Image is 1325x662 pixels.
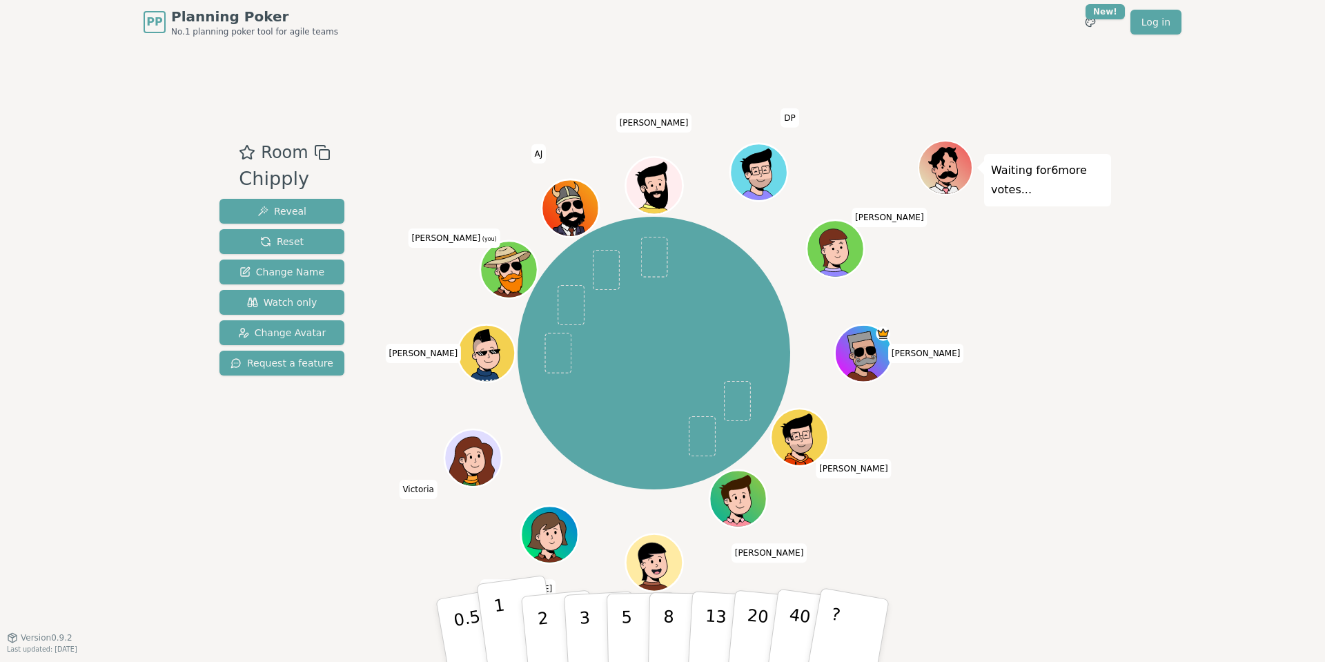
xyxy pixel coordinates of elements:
button: Reveal [219,199,344,224]
span: (you) [480,235,497,242]
span: Click to change your name [816,459,892,478]
button: Reset [219,229,344,254]
span: Click to change your name [852,207,927,226]
span: Request a feature [230,356,333,370]
span: No.1 planning poker tool for agile teams [171,26,338,37]
span: Watch only [247,295,317,309]
span: PP [146,14,162,30]
span: Click to change your name [781,108,798,127]
span: Melissa is the host [876,327,890,341]
span: Room [261,140,308,165]
button: Request a feature [219,351,344,376]
div: New! [1086,4,1125,19]
span: Click to change your name [616,113,692,132]
span: Click to change your name [531,144,547,163]
button: Click to change your avatar [482,242,536,296]
button: New! [1078,10,1103,35]
a: PPPlanning PokerNo.1 planning poker tool for agile teams [144,7,338,37]
button: Change Avatar [219,320,344,345]
span: Click to change your name [386,344,462,363]
span: Last updated: [DATE] [7,645,77,653]
button: Version0.9.2 [7,632,72,643]
span: Version 0.9.2 [21,632,72,643]
span: Change Name [239,265,324,279]
span: Click to change your name [888,344,964,363]
button: Change Name [219,260,344,284]
div: Chipply [239,165,330,193]
span: Planning Poker [171,7,338,26]
button: Watch only [219,290,344,315]
a: Log in [1130,10,1181,35]
button: Add as favourite [239,140,255,165]
span: Click to change your name [732,543,807,563]
span: Click to change your name [409,228,500,247]
span: Reset [260,235,304,249]
span: Change Avatar [238,326,326,340]
span: Click to change your name [480,579,556,598]
span: Reveal [257,204,306,218]
span: Click to change your name [399,480,438,499]
p: Waiting for 6 more votes... [991,161,1104,199]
